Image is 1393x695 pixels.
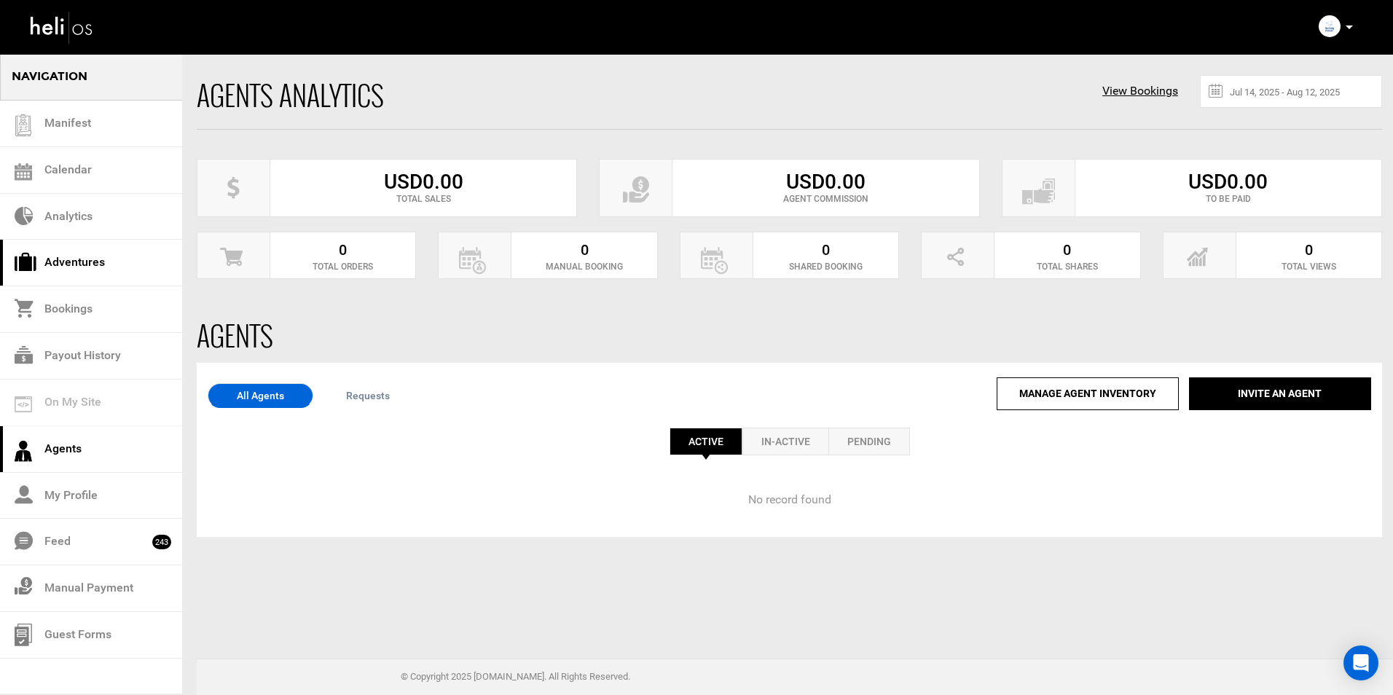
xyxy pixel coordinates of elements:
[15,441,32,462] img: agents-icon.svg
[197,315,1027,355] div: Agents
[1236,240,1381,261] div: 0
[197,75,790,114] div: Agents Analytics
[15,163,32,181] img: calendar.svg
[670,428,742,455] a: Active
[29,8,95,47] img: heli-logo
[1075,171,1381,193] div: USD0.00
[15,396,32,412] img: on_my_site.svg
[439,261,656,273] div: Manual Booking
[994,240,1139,261] div: 0
[208,477,1371,523] div: No record found
[742,428,828,455] a: In-Active
[270,240,415,261] div: 0
[12,114,34,136] img: guest-list.svg
[623,176,649,203] img: combined-shape-black.svg
[997,377,1179,410] button: manage agent inventory
[1002,193,1381,205] div: To Be Paid
[680,261,898,273] div: Shared Booking
[208,383,313,408] a: All Agents
[197,261,415,273] div: Total Orders
[600,193,978,205] div: Agent Commission
[459,247,487,275] img: manual-book-icon.svg
[270,171,576,193] div: USD0.00
[922,261,1139,273] div: Total Shares
[1343,645,1378,680] div: Open Intercom Messenger
[1102,83,1178,100] a: View Bookings
[828,428,910,455] a: Pending
[1215,76,1367,107] input: Jul 14, 2025 - Aug 12, 2025
[315,383,420,408] a: Requests
[197,193,576,205] div: Total Sales
[346,390,390,401] span: Requests
[1189,377,1371,410] button: Invite an agent
[1022,178,1055,205] img: tobepaid-icon.svg
[753,240,898,261] div: 0
[1319,15,1341,37] img: img_0ff4e6702feb5b161957f2ea789f15f4.png
[511,240,656,261] div: 0
[701,247,729,275] img: shared-book-icon.svg
[1164,261,1381,273] div: Total Views
[672,171,978,193] div: USD0.00
[152,535,171,549] span: 243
